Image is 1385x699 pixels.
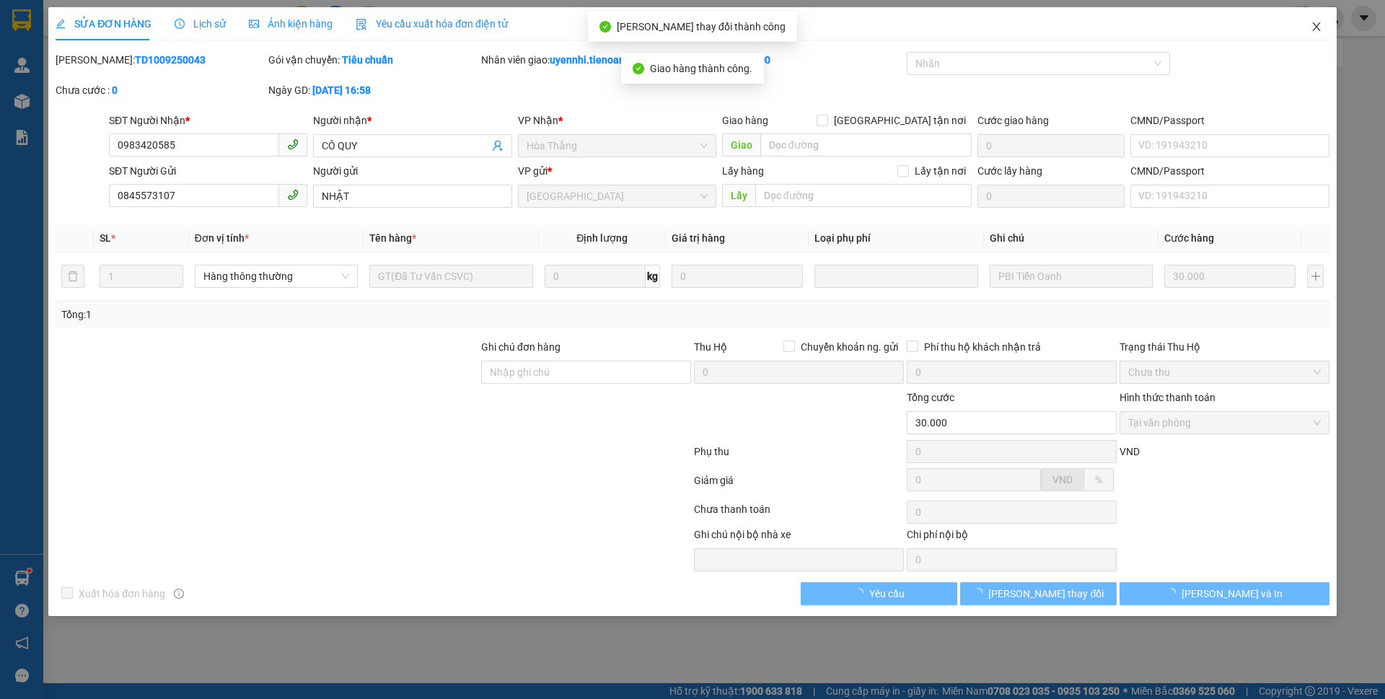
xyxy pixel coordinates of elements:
div: [PERSON_NAME]: [56,52,265,68]
span: Chưa thu [1128,361,1321,383]
span: VND [1120,446,1140,457]
span: [PERSON_NAME] thay đổi [988,586,1104,602]
div: Chưa cước : [56,82,265,98]
div: Người nhận [313,113,511,128]
span: SỬA ĐƠN HÀNG [56,18,151,30]
span: VND [1052,474,1073,485]
span: loading [972,588,988,598]
span: VP Nhận [518,115,558,126]
span: Yêu cầu xuất hóa đơn điện tử [356,18,508,30]
span: Giao hàng thành công. [650,63,752,74]
span: HT1109250004 - [80,42,177,80]
div: SĐT Người Gửi [109,163,307,179]
button: plus [1307,265,1323,288]
div: Trạng thái Thu Hộ [1120,339,1329,355]
div: Cước rồi : [694,52,904,68]
span: SL [100,232,111,244]
span: check-circle [633,63,644,74]
input: VD: Bàn, Ghế [369,265,532,288]
b: 0 [112,84,118,96]
span: uyennhi.tienoanh - In: [80,55,177,80]
span: Tổng cước [907,392,954,403]
button: [PERSON_NAME] và In [1120,582,1329,605]
input: 0 [672,265,803,288]
span: Yêu cầu [869,586,905,602]
span: phone [287,139,299,150]
span: PHƯỢNG - 0838327858 [80,27,208,39]
div: VP gửi [518,163,716,179]
span: Định lượng [576,232,628,244]
span: user-add [492,140,504,151]
b: TD1009250043 [135,54,206,66]
input: Cước giao hàng [977,134,1125,157]
button: Yêu cầu [801,582,957,605]
span: [GEOGRAPHIC_DATA] tận nơi [828,113,972,128]
span: edit [56,19,66,29]
span: % [1095,474,1102,485]
div: Giảm giá [692,472,905,498]
label: Cước giao hàng [977,115,1049,126]
span: 09:46:33 [DATE] [93,68,177,80]
span: Hòa Thắng [527,135,708,157]
span: [PERSON_NAME] thay đổi thành công [617,21,786,32]
div: Tổng: 1 [61,307,535,322]
span: loading [1166,588,1182,598]
input: Cước lấy hàng [977,185,1125,208]
span: Phí thu hộ khách nhận trả [918,339,1047,355]
input: Ghi Chú [990,265,1153,288]
span: [PERSON_NAME] và In [1182,586,1283,602]
label: Cước lấy hàng [977,165,1042,177]
div: Ghi chú nội bộ nhà xe [694,527,904,548]
input: Ghi chú đơn hàng [481,361,691,384]
div: Ngày GD: [268,82,478,98]
div: Người gửi [313,163,511,179]
span: clock-circle [175,19,185,29]
b: Tiêu chuẩn [342,54,393,66]
b: uyennhi.tienoanh [550,54,630,66]
th: Ghi chú [984,224,1158,252]
span: info-circle [174,589,184,599]
b: [DATE] 16:58 [312,84,371,96]
span: Hàng thông thường [203,265,349,287]
span: Giao [722,133,760,157]
button: Close [1296,7,1337,48]
span: Lấy hàng [722,165,764,177]
div: SĐT Người Nhận [109,113,307,128]
span: loading [853,588,869,598]
img: icon [356,19,367,30]
span: Cước hàng [1164,232,1214,244]
div: CMND/Passport [1130,163,1329,179]
input: Dọc đường [755,184,972,207]
span: Hòa Thắng [106,8,174,23]
span: Lấy tận nơi [909,163,972,179]
div: CMND/Passport [1130,113,1329,128]
span: Tại văn phòng [1128,412,1321,434]
div: Nhân viên giao: [481,52,691,68]
strong: Nhận: [29,89,190,167]
div: Gói vận chuyển: [268,52,478,68]
span: Chuyển khoản ng. gửi [795,339,904,355]
span: Lịch sử [175,18,226,30]
div: Chưa thanh toán [692,501,905,527]
span: Lấy [722,184,755,207]
th: Loại phụ phí [809,224,983,252]
label: Hình thức thanh toán [1120,392,1215,403]
span: Thu Hộ [694,341,727,353]
span: kg [646,265,660,288]
span: phone [287,189,299,201]
label: Ghi chú đơn hàng [481,341,560,353]
input: 0 [1164,265,1296,288]
span: close [1311,21,1322,32]
span: Đơn vị tính [195,232,249,244]
div: Chi phí nội bộ [907,527,1117,548]
span: Giao hàng [722,115,768,126]
span: Ảnh kiện hàng [249,18,333,30]
span: Thủ Đức [527,185,708,207]
span: Xuất hóa đơn hàng [73,586,171,602]
span: check-circle [599,21,611,32]
span: Tên hàng [369,232,416,244]
span: Gửi: [80,8,173,23]
input: Dọc đường [760,133,972,157]
div: Phụ thu [692,444,905,469]
span: Giá trị hàng [672,232,725,244]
